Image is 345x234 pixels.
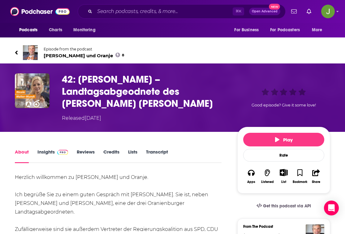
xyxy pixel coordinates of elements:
input: Search podcasts, credits, & more... [95,6,233,16]
div: Listened [261,180,274,184]
span: Podcasts [19,26,37,34]
span: New [269,4,280,10]
span: Good episode? Give it some love! [252,103,316,107]
button: Apps [243,165,259,188]
div: List [281,180,286,184]
button: open menu [266,24,309,36]
div: Search podcasts, credits, & more... [78,4,286,19]
a: Charts [45,24,66,36]
span: More [312,26,322,34]
button: Share [308,165,324,188]
h1: 42: Nicole Walter-Mundt – Landtagsabgeodnete des Landes Brandenburg [62,73,227,110]
a: InsightsPodchaser Pro [37,149,68,163]
img: Podchaser - Follow, Share and Rate Podcasts [10,6,70,17]
span: Open Advanced [252,10,278,13]
div: Bookmark [293,180,307,184]
div: Released [DATE] [62,115,101,122]
span: Episode from the podcast [44,47,124,51]
a: Reviews [77,149,95,163]
a: Transcript [146,149,168,163]
div: Apps [247,180,255,184]
button: Play [243,133,324,146]
button: open menu [69,24,103,36]
span: ⌘ K [233,7,244,15]
a: Appel und OranjeEpisode from the podcast[PERSON_NAME] und Oranje8 [15,45,330,60]
img: Podchaser Pro [57,150,68,155]
button: Show profile menu [321,5,335,18]
img: Appel und Oranje [23,45,38,60]
span: For Podcasters [270,26,300,34]
a: About [15,149,29,163]
span: For Business [234,26,259,34]
a: Lists [128,149,137,163]
span: Play [275,137,293,143]
span: Logged in as jon47193 [321,5,335,18]
span: Charts [49,26,62,34]
button: Open AdvancedNew [249,8,280,15]
div: Share [312,180,320,184]
button: Show More Button [277,169,290,176]
button: Listened [259,165,275,188]
a: Credits [103,149,119,163]
button: open menu [15,24,45,36]
div: Open Intercom Messenger [324,201,339,215]
div: Rate [243,149,324,162]
button: open menu [308,24,330,36]
span: Monitoring [73,26,95,34]
button: Bookmark [292,165,308,188]
a: Show notifications dropdown [289,6,299,17]
span: [PERSON_NAME] und Oranje [44,53,124,58]
img: User Profile [321,5,335,18]
img: 42: Nicole Walter-Mundt – Landtagsabgeodnete des Landes Brandenburg [15,73,50,108]
a: Show notifications dropdown [304,6,314,17]
button: open menu [230,24,266,36]
a: Get this podcast via API [252,198,316,214]
span: 8 [122,54,124,57]
div: Show More ButtonList [276,165,292,188]
h3: From The Podcast [243,224,319,229]
span: Get this podcast via API [263,203,311,209]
